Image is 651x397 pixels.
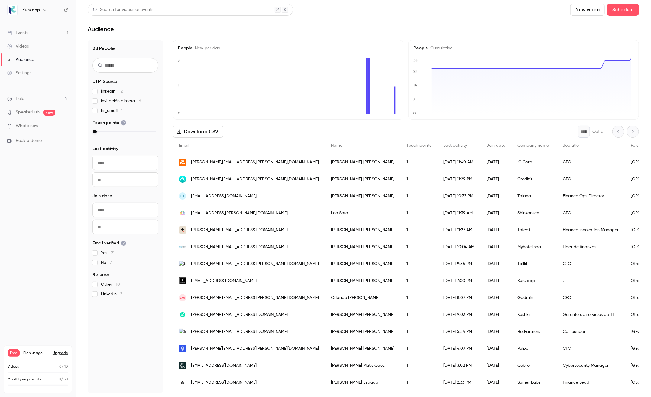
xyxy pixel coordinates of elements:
div: [DATE] 11:39 AM [437,205,481,221]
div: Shinkansen [511,205,557,221]
iframe: Noticeable Trigger [61,123,68,129]
div: Settings [7,70,31,76]
p: Out of 1 [592,129,607,135]
div: [PERSON_NAME] [PERSON_NAME] [325,154,400,171]
div: Events [7,30,28,36]
input: To [92,220,158,234]
div: [DATE] 5:54 PM [437,323,481,340]
span: linkedin [101,88,123,94]
div: [PERSON_NAME] Estrada [325,374,400,391]
span: [PERSON_NAME][EMAIL_ADDRESS][PERSON_NAME][DOMAIN_NAME] [191,295,319,301]
div: [PERSON_NAME] Mutis Caez [325,357,400,374]
div: Gerente de servicios de TI [557,306,625,323]
span: [EMAIL_ADDRESS][DOMAIN_NAME] [191,363,257,369]
span: 10 [116,282,120,287]
div: Toteat [511,221,557,238]
div: [DATE] 11:27 AM [437,221,481,238]
div: 1 [400,205,437,221]
img: sumerlabs.com [179,379,186,386]
div: 1 [400,154,437,171]
div: [DATE] [481,238,511,255]
div: Videos [7,43,29,49]
span: [PERSON_NAME][EMAIL_ADDRESS][PERSON_NAME][DOMAIN_NAME] [191,159,319,166]
span: Join date [487,143,505,148]
img: myhotel.cl [179,243,186,251]
div: CFO [557,340,625,357]
div: Cybersecurity Manager [557,357,625,374]
span: 6 [139,99,141,103]
div: CTO [557,255,625,272]
div: [DATE] [481,272,511,289]
div: Finance Ops Director [557,188,625,205]
img: Kunzapp [8,5,17,15]
div: [DATE] [481,306,511,323]
span: [PERSON_NAME][EMAIL_ADDRESS][PERSON_NAME][DOMAIN_NAME] [191,176,319,182]
button: Schedule [607,4,639,16]
div: [PERSON_NAME] [PERSON_NAME] [325,221,400,238]
div: [DATE] [481,221,511,238]
div: [DATE] [481,289,511,306]
span: [PERSON_NAME][EMAIL_ADDRESS][DOMAIN_NAME] [191,312,288,318]
text: 2 [178,59,180,63]
div: Myhotel spa [511,238,557,255]
span: [PERSON_NAME][EMAIL_ADDRESS][DOMAIN_NAME] [191,329,288,335]
span: invitación directa [101,98,141,104]
span: [EMAIL_ADDRESS][DOMAIN_NAME] [191,278,257,284]
span: Free [8,349,20,357]
div: [PERSON_NAME] [PERSON_NAME] [325,306,400,323]
span: 12 [119,89,123,94]
div: [DATE] [481,340,511,357]
div: 1 [400,306,437,323]
span: UTM Source [92,79,117,85]
span: Join date [92,193,112,199]
h1: 28 People [92,45,158,52]
span: 0 [59,378,61,381]
div: Creditú [511,171,557,188]
span: [PERSON_NAME][EMAIL_ADDRESS][PERSON_NAME][DOMAIN_NAME] [191,261,319,267]
p: Monthly registrants [8,377,41,382]
div: CFO [557,171,625,188]
span: What's new [16,123,38,129]
div: 1 [400,238,437,255]
text: 21 [413,69,417,73]
span: No [101,260,112,266]
div: [PERSON_NAME] [PERSON_NAME] [325,188,400,205]
div: [DATE] 10:04 AM [437,238,481,255]
img: kushkipagos.com [179,311,186,318]
li: help-dropdown-opener [7,96,68,102]
span: hs_email [101,108,123,114]
text: 14 [413,83,417,87]
span: Plan usage [23,351,49,356]
p: / 30 [59,377,68,382]
button: Download CSV [173,126,223,138]
div: Tallki [511,255,557,272]
span: FT [180,193,185,199]
div: Finance Innovation Manager [557,221,625,238]
span: [EMAIL_ADDRESS][DOMAIN_NAME] [191,379,257,386]
div: [DATE] [481,374,511,391]
div: [DATE] 8:07 PM [437,289,481,306]
input: To [92,172,158,187]
div: [DATE] 10:33 PM [437,188,481,205]
p: / 10 [59,364,68,369]
div: Audience [7,57,34,63]
div: [DATE] 3:02 PM [437,357,481,374]
div: . [557,272,625,289]
img: getpulpo.com [179,345,186,352]
span: [PERSON_NAME][EMAIL_ADDRESS][PERSON_NAME][DOMAIN_NAME] [191,346,319,352]
span: [PERSON_NAME][EMAIL_ADDRESS][DOMAIN_NAME] [191,244,288,250]
span: LinkedIn [101,291,122,297]
div: max [93,130,97,133]
div: 1 [400,188,437,205]
span: Email verified [92,240,126,246]
div: [DATE] 2:33 PM [437,374,481,391]
div: [PERSON_NAME] [PERSON_NAME] [325,255,400,272]
div: [DATE] [481,323,511,340]
span: New per day [193,46,220,50]
div: 1 [400,272,437,289]
span: Touch points [92,120,126,126]
span: Help [16,96,24,102]
div: CEO [557,205,625,221]
div: Talana [511,188,557,205]
div: [DATE] [481,357,511,374]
